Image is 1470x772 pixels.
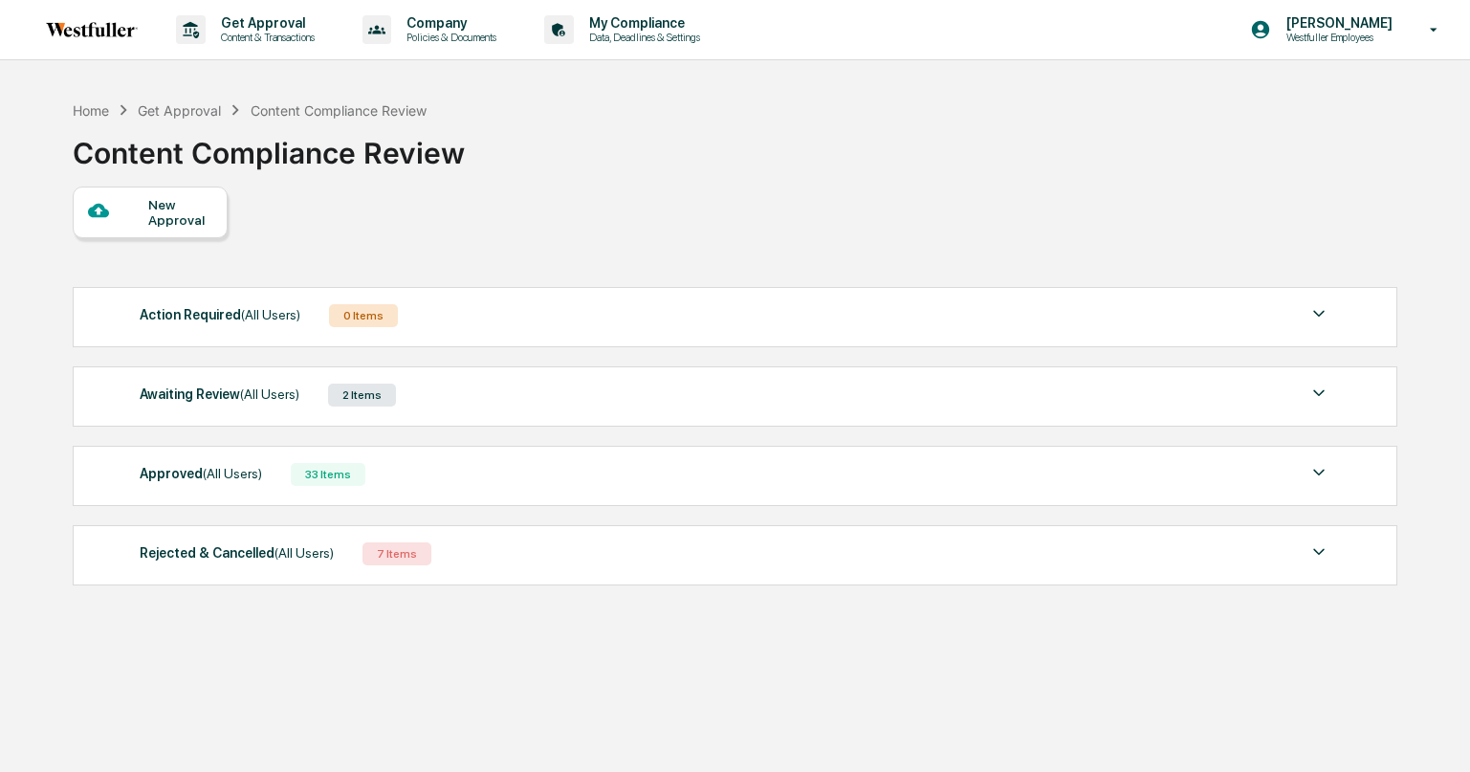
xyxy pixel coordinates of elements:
div: Content Compliance Review [251,102,427,119]
span: (All Users) [203,466,262,481]
p: Content & Transactions [206,31,324,44]
div: 33 Items [291,463,365,486]
p: Data, Deadlines & Settings [574,31,710,44]
div: Home [73,102,109,119]
p: Policies & Documents [391,31,506,44]
div: 2 Items [328,384,396,407]
span: (All Users) [274,545,334,561]
img: caret [1307,540,1330,563]
img: caret [1307,382,1330,405]
div: Get Approval [138,102,221,119]
iframe: Open customer support [1409,709,1460,761]
p: Westfuller Employees [1271,31,1402,44]
div: 7 Items [362,542,431,565]
p: [PERSON_NAME] [1271,15,1402,31]
p: My Compliance [574,15,710,31]
div: Awaiting Review [140,382,299,407]
div: Rejected & Cancelled [140,540,334,565]
span: (All Users) [240,386,299,402]
div: New Approval [148,197,212,228]
div: 0 Items [329,304,398,327]
p: Get Approval [206,15,324,31]
p: Company [391,15,506,31]
div: Approved [140,461,262,486]
img: caret [1307,302,1330,325]
span: (All Users) [241,307,300,322]
img: logo [46,22,138,37]
div: Content Compliance Review [73,121,465,170]
div: Action Required [140,302,300,327]
img: caret [1307,461,1330,484]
